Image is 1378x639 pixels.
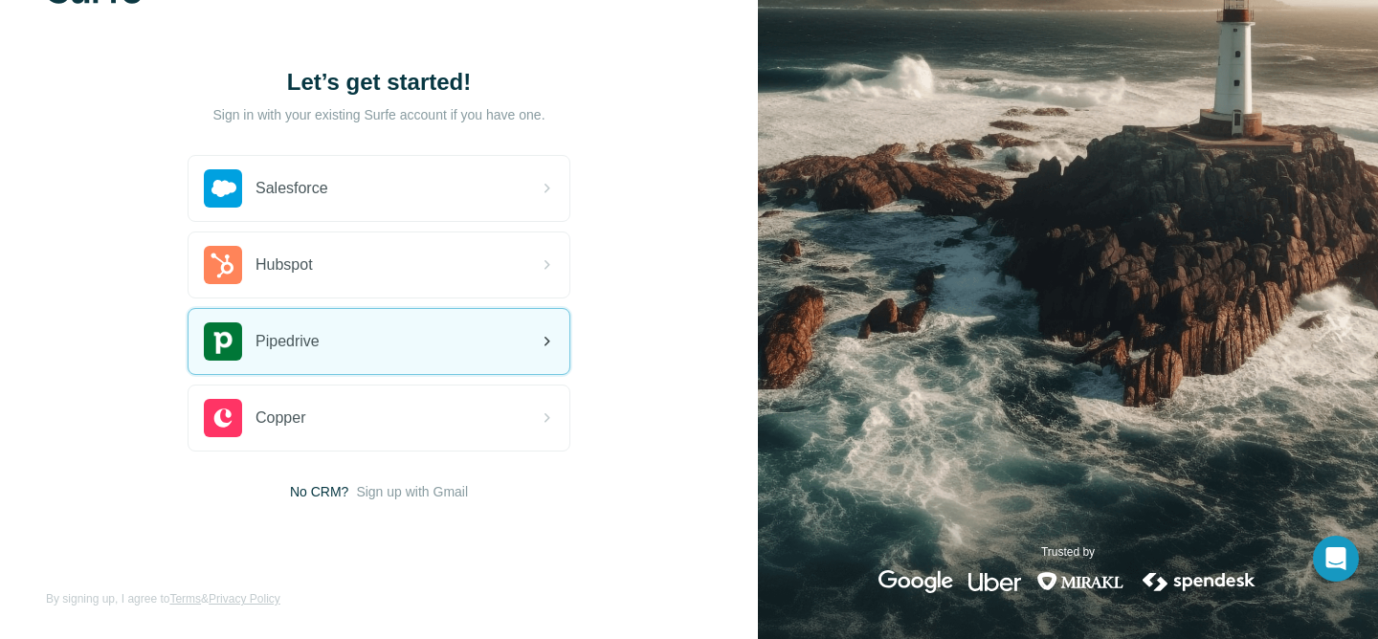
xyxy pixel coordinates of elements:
[1313,536,1359,582] div: Open Intercom Messenger
[46,590,280,607] span: By signing up, I agree to &
[1036,570,1124,593] img: mirakl's logo
[204,399,242,437] img: copper's logo
[256,253,313,276] span: Hubspot
[204,169,242,208] img: salesforce's logo
[256,330,320,353] span: Pipedrive
[188,67,570,98] h1: Let’s get started!
[204,322,242,361] img: pipedrive's logo
[356,482,468,501] button: Sign up with Gmail
[1041,543,1095,561] p: Trusted by
[968,570,1021,593] img: uber's logo
[1140,570,1258,593] img: spendesk's logo
[256,177,328,200] span: Salesforce
[256,407,305,430] span: Copper
[212,105,545,124] p: Sign in with your existing Surfe account if you have one.
[204,246,242,284] img: hubspot's logo
[209,592,280,606] a: Privacy Policy
[878,570,953,593] img: google's logo
[169,592,201,606] a: Terms
[290,482,348,501] span: No CRM?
